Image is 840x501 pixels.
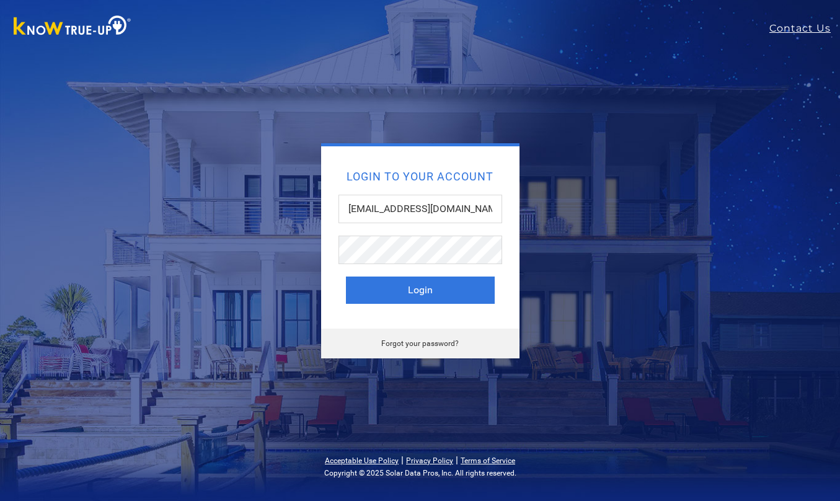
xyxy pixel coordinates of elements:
button: Login [346,277,495,304]
span: | [401,454,404,466]
a: Contact Us [769,21,840,36]
span: | [456,454,458,466]
a: Privacy Policy [406,456,453,465]
a: Forgot your password? [381,339,459,348]
input: Email [338,195,502,223]
a: Terms of Service [461,456,515,465]
a: Acceptable Use Policy [325,456,399,465]
img: Know True-Up [7,13,138,41]
h2: Login to your account [346,171,495,182]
